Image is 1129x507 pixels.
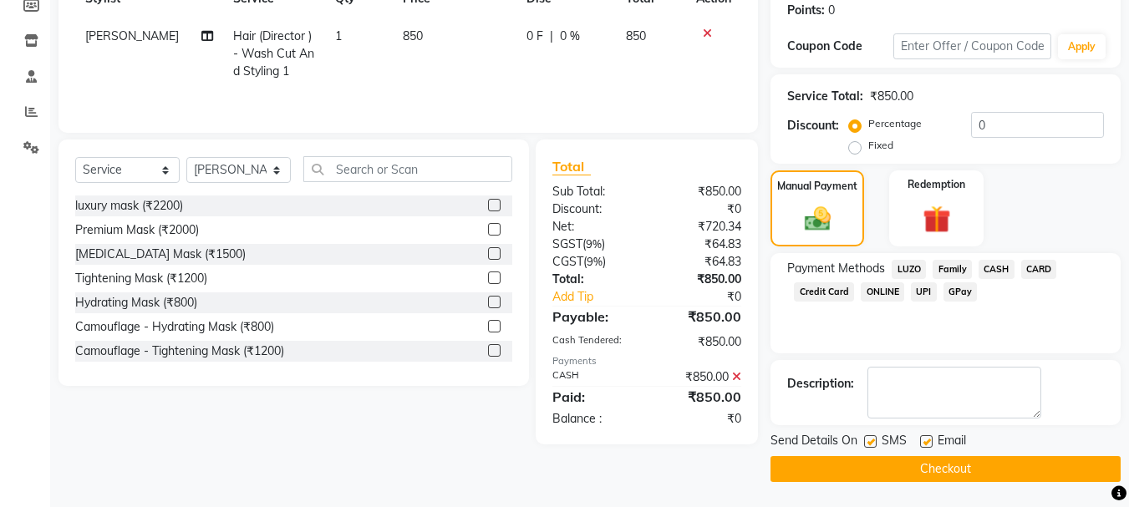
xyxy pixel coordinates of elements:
div: ₹850.00 [870,88,913,105]
label: Manual Payment [777,179,857,194]
div: ₹0 [665,288,755,306]
span: Family [933,260,972,279]
div: ₹850.00 [647,307,754,327]
div: Tightening Mask (₹1200) [75,270,207,287]
div: ₹850.00 [647,271,754,288]
span: Total [552,158,591,175]
div: Paid: [540,387,647,407]
div: Camouflage - Hydrating Mask (₹800) [75,318,274,336]
div: Cash Tendered: [540,333,647,351]
span: SMS [882,432,907,453]
span: 850 [403,28,423,43]
span: SGST [552,236,582,251]
img: _gift.svg [914,202,959,236]
div: ( ) [540,236,647,253]
div: Discount: [540,200,647,218]
div: ₹720.34 [647,218,754,236]
span: 1 [335,28,342,43]
span: 0 % [560,28,580,45]
div: Total: [540,271,647,288]
span: | [550,28,553,45]
div: ( ) [540,253,647,271]
div: Hydrating Mask (₹800) [75,294,197,312]
div: 0 [828,2,835,19]
div: [MEDICAL_DATA] Mask (₹1500) [75,246,246,263]
div: Coupon Code [787,38,893,55]
div: Premium Mask (₹2000) [75,221,199,239]
div: Payments [552,354,741,368]
div: Payable: [540,307,647,327]
span: CASH [979,260,1015,279]
div: ₹850.00 [647,333,754,351]
div: ₹0 [647,200,754,218]
span: CGST [552,254,583,269]
span: LUZO [892,260,926,279]
div: Sub Total: [540,183,647,200]
span: Credit Card [794,282,854,302]
label: Redemption [908,177,965,192]
span: ONLINE [861,282,904,302]
div: Points: [787,2,825,19]
span: Email [938,432,966,453]
div: ₹850.00 [647,387,754,407]
span: 850 [626,28,646,43]
button: Checkout [770,456,1121,482]
div: luxury mask (₹2200) [75,197,183,215]
button: Apply [1058,34,1106,59]
span: Hair (Director ) - Wash Cut And Styling 1 [233,28,314,79]
span: Payment Methods [787,260,885,277]
div: Balance : [540,410,647,428]
span: GPay [943,282,978,302]
div: Description: [787,375,854,393]
input: Search or Scan [303,156,512,182]
label: Fixed [868,138,893,153]
div: ₹850.00 [647,183,754,200]
span: Send Details On [770,432,857,453]
span: UPI [911,282,937,302]
img: _cash.svg [796,204,839,234]
div: ₹0 [647,410,754,428]
input: Enter Offer / Coupon Code [893,33,1051,59]
div: Net: [540,218,647,236]
div: ₹64.83 [647,253,754,271]
label: Percentage [868,116,922,131]
div: CASH [540,368,647,386]
div: Service Total: [787,88,863,105]
div: ₹64.83 [647,236,754,253]
div: Discount: [787,117,839,134]
div: ₹850.00 [647,368,754,386]
span: [PERSON_NAME] [85,28,179,43]
a: Add Tip [540,288,664,306]
span: 0 F [526,28,543,45]
span: CARD [1021,260,1057,279]
span: 9% [586,237,602,251]
div: Camouflage - Tightening Mask (₹1200) [75,342,284,360]
span: 9% [587,255,603,268]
